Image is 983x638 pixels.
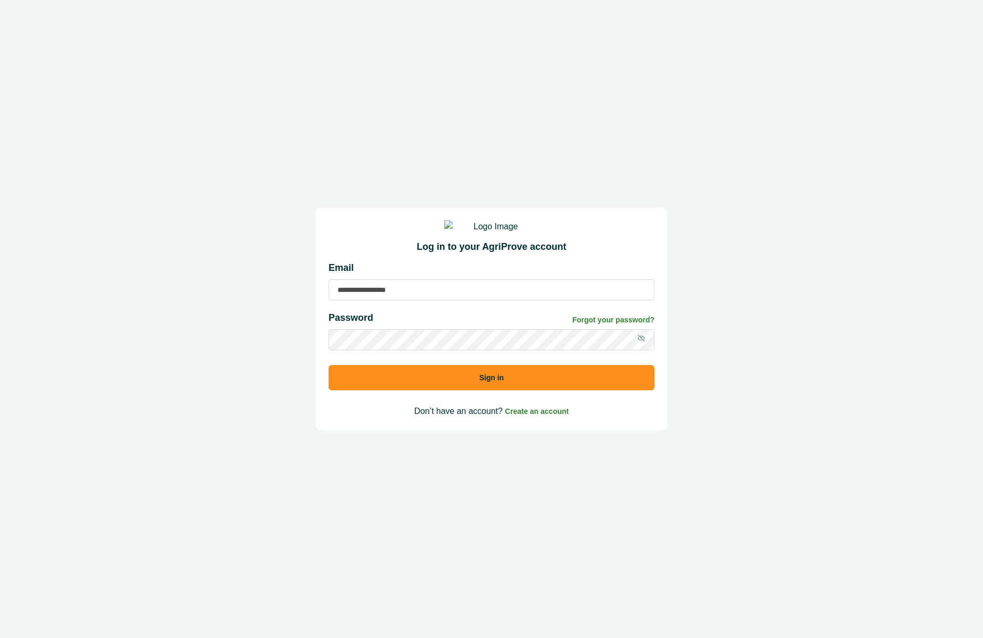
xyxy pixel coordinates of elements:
p: Don’t have an account? [329,405,654,418]
h2: Log in to your AgriProve account [329,241,654,253]
img: Logo Image [444,220,539,233]
p: Email [329,261,654,275]
a: Create an account [505,407,569,416]
button: Sign in [329,365,654,390]
span: Create an account [505,407,569,416]
a: Forgot your password? [572,315,654,326]
p: Password [329,311,373,325]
